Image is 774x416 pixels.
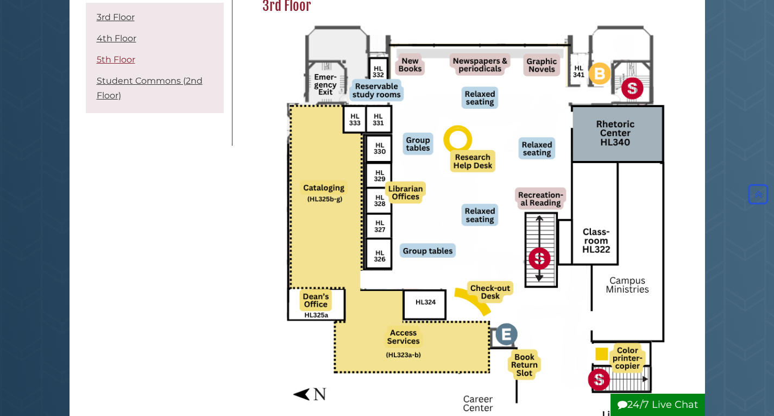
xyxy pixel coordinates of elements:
a: 5th Floor [97,54,135,65]
a: Back to Top [745,188,771,200]
a: Student Commons (2nd Floor) [97,76,203,101]
a: 4th Floor [97,33,136,44]
button: 24/7 Live Chat [611,394,705,416]
a: 3rd Floor [97,12,135,22]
